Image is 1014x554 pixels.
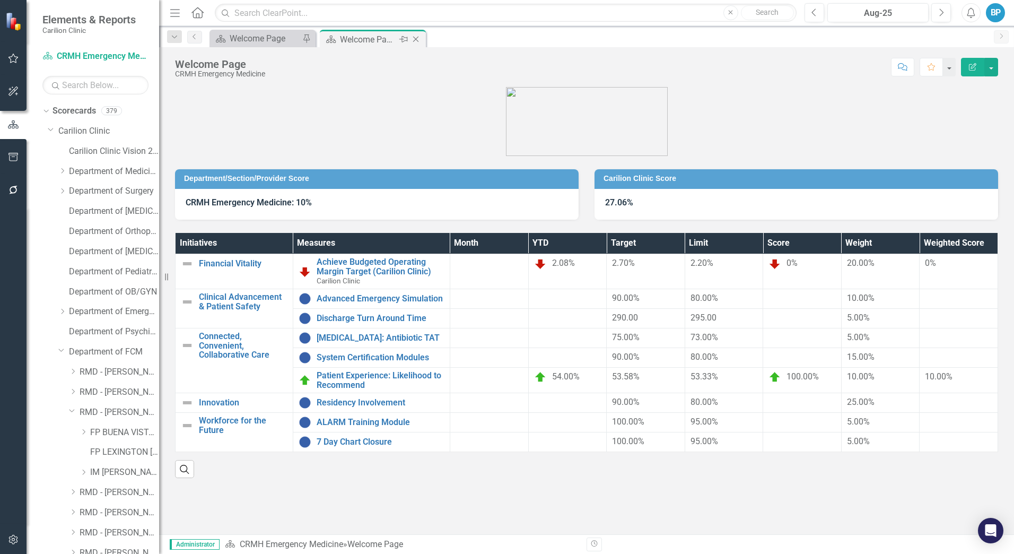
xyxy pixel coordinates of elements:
[299,265,311,278] img: Below Plan
[215,4,797,22] input: Search ClearPoint...
[768,257,781,270] img: Below Plan
[340,33,397,46] div: Welcome Page
[293,328,450,348] td: Double-Click to Edit Right Click for Context Menu
[299,332,311,344] img: No Information
[42,50,148,63] a: CRMH Emergency Medicine
[847,352,875,362] span: 15.00%
[612,436,644,446] span: 100.00%
[101,107,122,116] div: 379
[69,205,159,218] a: Department of [MEDICAL_DATA]
[293,368,450,393] td: Double-Click to Edit Right Click for Context Menu
[80,366,159,378] a: RMD - [PERSON_NAME]
[299,436,311,448] img: No Information
[317,353,444,362] a: System Certification Modules
[847,371,875,382] span: 10.00%
[181,419,194,432] img: Not Defined
[831,7,925,20] div: Aug-25
[612,352,640,362] span: 90.00%
[317,398,444,408] a: Residency Involvement
[847,436,870,446] span: 5.00%
[768,371,781,384] img: On Target
[240,539,343,549] a: CRMH Emergency Medicine
[176,413,293,452] td: Double-Click to Edit Right Click for Context Menu
[53,105,96,117] a: Scorecards
[317,371,444,389] a: Patient Experience: Likelihood to Recommend
[293,413,450,432] td: Double-Click to Edit Right Click for Context Menu
[299,312,311,325] img: No Information
[690,352,718,362] span: 80.00%
[225,539,579,551] div: »
[317,276,360,285] span: Carilion Clinic
[299,396,311,409] img: No Information
[69,145,159,158] a: Carilion Clinic Vision 2025 Scorecard
[230,32,300,45] div: Welcome Page
[90,427,159,439] a: FP BUENA VISTA RH
[199,259,287,269] a: Financial Vitality
[293,254,450,289] td: Double-Click to Edit Right Click for Context Menu
[847,313,870,323] span: 5.00%
[199,398,287,408] a: Innovation
[347,539,403,549] div: Welcome Page
[299,374,311,387] img: On Target
[827,3,929,22] button: Aug-25
[181,339,194,352] img: Not Defined
[741,5,794,20] button: Search
[69,246,159,258] a: Department of [MEDICAL_DATA]
[69,346,159,358] a: Department of FCM
[176,254,293,289] td: Double-Click to Edit Right Click for Context Menu
[317,437,444,447] a: 7 Day Chart Closure
[181,296,194,308] img: Not Defined
[847,293,875,303] span: 10.00%
[170,539,220,550] span: Administrator
[293,289,450,309] td: Double-Click to Edit Right Click for Context Menu
[42,76,148,94] input: Search Below...
[80,507,159,519] a: RMD - [PERSON_NAME]
[786,371,819,382] span: 100.00%
[90,446,159,458] a: FP LEXINGTON [GEOGRAPHIC_DATA]
[181,257,194,270] img: Not Defined
[847,417,870,427] span: 5.00%
[317,333,444,343] a: [MEDICAL_DATA]: Antibiotic TAT
[690,417,718,427] span: 95.00%
[199,332,287,360] a: Connected, Convenient, Collaborative Care
[176,328,293,393] td: Double-Click to Edit Right Click for Context Menu
[612,313,638,323] span: 290.00
[69,306,159,318] a: Department of Emergency Medicine
[5,12,24,31] img: ClearPoint Strategy
[847,258,875,268] span: 20.00%
[534,257,547,270] img: Below Plan
[317,418,444,427] a: ALARM Training Module
[181,396,194,409] img: Not Defined
[175,58,265,70] div: Welcome Page
[58,125,159,137] a: Carilion Clinic
[690,258,713,268] span: 2.20%
[69,166,159,178] a: Department of Medicine
[293,348,450,368] td: Double-Click to Edit Right Click for Context Menu
[186,197,312,207] strong: CRMH Emergency Medicine: 10%
[986,3,1005,22] div: BP
[184,175,573,183] h3: Department/Section/Provider Score
[69,286,159,298] a: Department of OB/GYN
[80,406,159,419] a: RMD - [PERSON_NAME]
[612,397,640,407] span: 90.00%
[506,87,668,156] img: carilion%20clinic%20logo%202.0.png
[80,487,159,499] a: RMD - [PERSON_NAME]
[42,13,136,26] span: Elements & Reports
[690,436,718,446] span: 95.00%
[925,371,952,382] span: 10.00%
[69,185,159,197] a: Department of Surgery
[847,332,870,342] span: 5.00%
[612,293,640,303] span: 90.00%
[612,258,635,268] span: 2.70%
[612,332,640,342] span: 75.00%
[69,266,159,278] a: Department of Pediatrics
[756,8,779,16] span: Search
[690,313,716,323] span: 295.00
[612,371,640,382] span: 53.58%
[90,466,159,479] a: IM [PERSON_NAME] STE A
[847,397,875,407] span: 25.00%
[299,351,311,364] img: No Information
[299,416,311,429] img: No Information
[176,393,293,413] td: Double-Click to Edit Right Click for Context Menu
[176,289,293,328] td: Double-Click to Edit Right Click for Context Menu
